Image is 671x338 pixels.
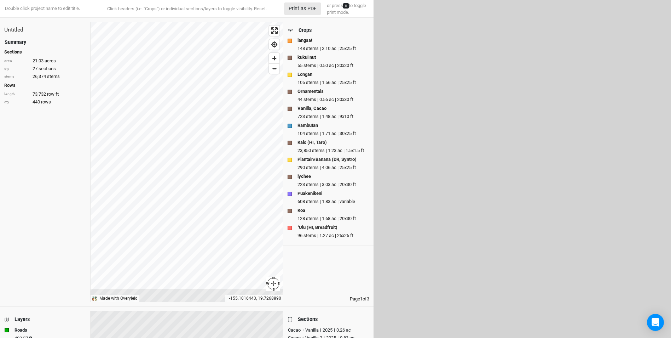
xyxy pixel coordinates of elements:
[297,139,327,146] strong: Kalo (HI, Taro)
[4,49,86,55] h4: Sections
[4,99,86,105] div: 440
[297,122,318,129] strong: Rambutan
[297,156,357,163] strong: Plantain/Banana (DR, Syntro)
[297,207,305,214] strong: Koa
[4,5,80,12] div: Double click project name to edit title.
[269,63,279,74] button: Zoom out
[47,91,59,97] span: row ft
[4,58,86,64] div: 21.03
[91,22,283,302] canvas: Map
[45,58,56,64] span: acres
[297,96,369,103] div: 44 stems | 0.56 ac | 20x30 ft
[334,327,335,334] div: |
[298,316,318,323] div: Sections
[297,198,369,205] div: 608 stems | 1.83 ac | variable
[41,99,51,105] span: rows
[4,100,29,105] div: qty
[5,39,26,46] div: Summary
[297,105,326,112] strong: Vanilla, Cacao
[283,296,374,302] div: Page 1 of 3
[297,164,369,171] div: 290 stems | 4.06 ac | 25x25 ft
[297,37,312,44] strong: langsat
[320,327,321,334] div: |
[297,173,311,180] strong: lychee
[297,130,369,137] div: 104 stems | 1.71 ac | 30x25 ft
[319,327,351,334] div: 2025 0.26 ac
[269,39,279,50] button: Find my location
[269,64,279,74] span: Zoom out
[39,66,56,72] span: sections
[225,295,283,302] div: -155.1016443, 19.7268890
[269,26,279,36] button: Enter fullscreen
[4,58,29,64] div: area
[47,73,60,80] span: stems
[4,66,86,72] div: 27
[284,2,321,15] button: Print as PDF
[297,190,322,197] strong: Puakenikeni
[4,66,29,72] div: qty
[15,327,27,334] strong: Roads
[297,45,369,52] div: 148 stems | 2.10 ac | 25x25 ft
[4,74,29,79] div: stems
[99,295,138,302] div: Made with Overyield
[288,326,366,333] button: Cacao + Vanilla|2025|0.26 ac
[297,113,369,120] div: 723 stems | 1.48 ac | 9x10 ft
[4,73,86,80] div: 26,374
[297,54,316,61] strong: kukui nut
[297,62,369,69] div: 55 stems | 0.50 ac | 20x20 ft
[297,224,337,231] strong: ʻUlu (HI, Breadfruit)
[647,314,664,331] div: Open Intercom Messenger
[297,147,369,154] div: 23,850 stems | 1.23 ac | 1.5x1.5 ft
[4,83,86,88] h4: Rows
[297,79,369,86] div: 105 stems | 1.56 ac | 25x25 ft
[297,71,312,78] strong: Longan
[299,27,312,34] div: Crops
[297,232,369,239] div: 96 stems | 1.27 ac | 25x25 ft
[4,92,29,97] div: length
[269,53,279,63] button: Zoom in
[297,181,369,188] div: 223 stems | 3.03 ac | 20x30 ft
[343,3,349,9] kbd: H
[254,5,267,12] button: Reset.
[297,215,369,222] div: 128 stems | 1.68 ac | 20x30 ft
[15,316,30,323] div: Layers
[288,327,319,334] div: Cacao + Vanilla
[4,26,86,34] div: Untitled
[297,88,324,95] strong: Ornamentals
[93,5,280,12] div: Click headers (i.e. "Crops") or individual sections/layers to toggle visibility.
[4,91,86,97] div: 73,732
